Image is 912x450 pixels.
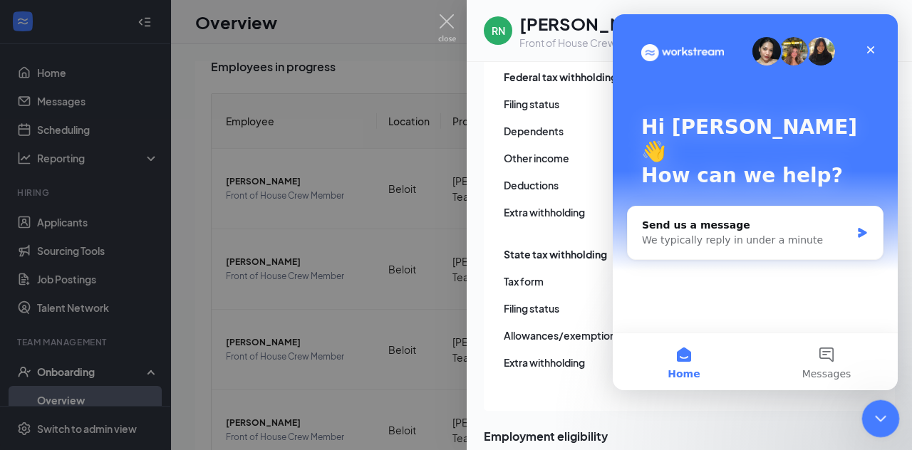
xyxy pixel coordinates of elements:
span: Tax form [504,273,664,289]
span: Deductions [504,177,664,193]
span: Extra withholding [504,204,664,220]
iframe: Intercom live chat [613,14,898,390]
iframe: Intercom live chat [862,400,900,438]
div: RN [492,23,505,38]
span: Other income [504,150,664,166]
span: Extra withholding [504,355,664,370]
span: State tax withholding [504,246,607,262]
span: Employment eligibility [484,427,895,445]
span: Filing status [504,96,664,112]
span: Allowances/exemptions [504,328,664,343]
h1: [PERSON_NAME] [519,11,695,36]
div: Front of House Crew Member at Beloit [519,36,695,50]
span: Dependents [504,123,664,139]
span: Federal tax withholding [504,69,617,85]
span: Filing status [504,300,664,316]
